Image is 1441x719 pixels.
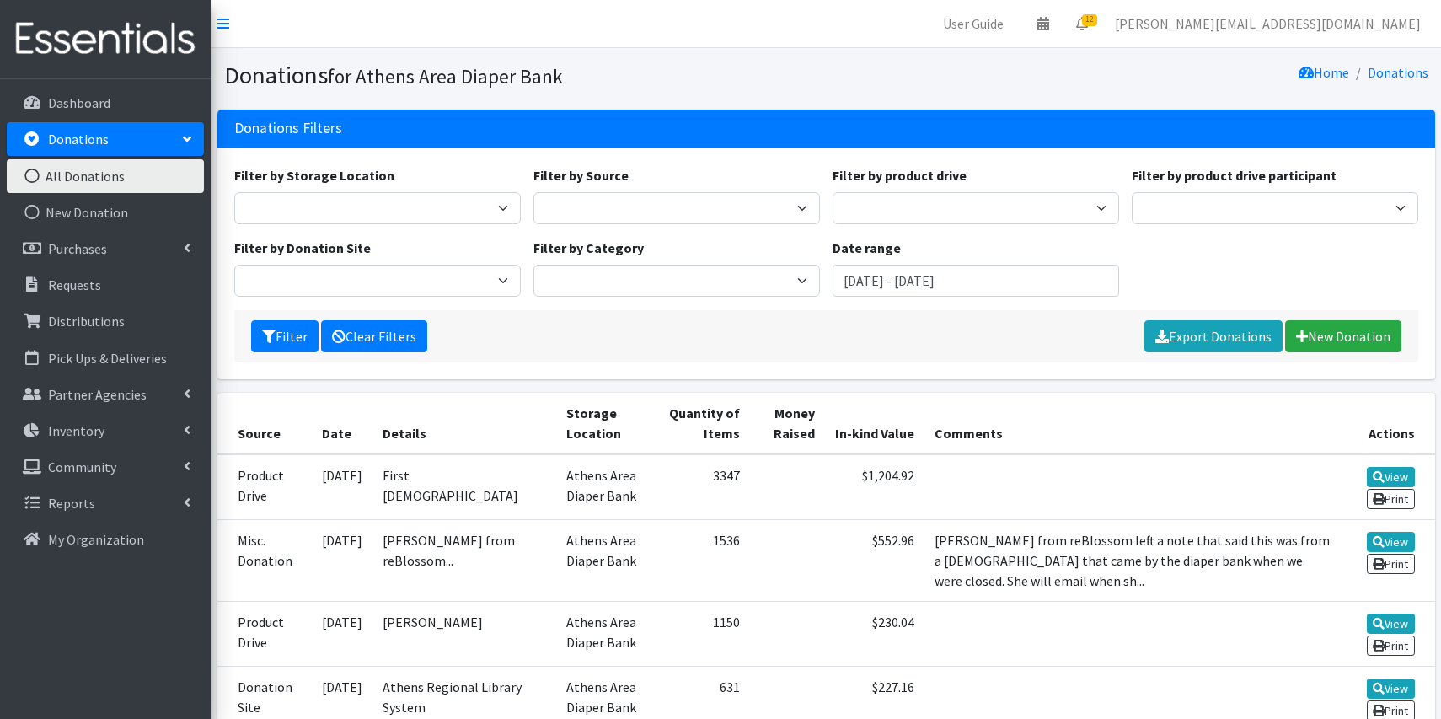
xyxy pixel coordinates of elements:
td: [PERSON_NAME] from reBlossom... [372,519,556,601]
td: $1,204.92 [825,454,924,520]
td: [DATE] [312,454,372,520]
th: Source [217,393,312,454]
p: Requests [48,276,101,293]
a: All Donations [7,159,204,193]
a: Donations [1368,64,1428,81]
th: In-kind Value [825,393,924,454]
a: View [1367,532,1415,552]
th: Details [372,393,556,454]
td: First [DEMOGRAPHIC_DATA] [372,454,556,520]
th: Actions [1342,393,1434,454]
label: Filter by product drive participant [1132,165,1337,185]
p: Inventory [48,422,104,439]
label: Filter by product drive [833,165,967,185]
label: Filter by Source [533,165,629,185]
td: 1536 [658,519,750,601]
p: Pick Ups & Deliveries [48,350,167,367]
img: HumanEssentials [7,11,204,67]
th: Money Raised [750,393,825,454]
a: Print [1367,489,1415,509]
label: Filter by Category [533,238,644,258]
p: Dashboard [48,94,110,111]
span: 12 [1082,14,1097,26]
a: New Donation [7,196,204,229]
td: Athens Area Diaper Bank [556,601,658,666]
a: View [1367,614,1415,634]
td: [PERSON_NAME] [372,601,556,666]
p: Reports [48,495,95,512]
a: Requests [7,268,204,302]
td: Athens Area Diaper Bank [556,519,658,601]
a: Community [7,450,204,484]
a: Home [1299,64,1349,81]
td: [DATE] [312,601,372,666]
td: $230.04 [825,601,924,666]
a: Clear Filters [321,320,427,352]
p: Distributions [48,313,125,330]
button: Filter [251,320,319,352]
a: Print [1367,554,1415,574]
td: 1150 [658,601,750,666]
a: Print [1367,636,1415,656]
th: Storage Location [556,393,658,454]
td: Product Drive [217,454,312,520]
a: View [1367,467,1415,487]
th: Comments [924,393,1342,454]
p: Partner Agencies [48,386,147,403]
td: Athens Area Diaper Bank [556,454,658,520]
a: Purchases [7,232,204,266]
input: January 1, 2011 - December 31, 2011 [833,265,1119,297]
a: Dashboard [7,86,204,120]
a: Pick Ups & Deliveries [7,341,204,375]
label: Filter by Storage Location [234,165,394,185]
a: My Organization [7,523,204,556]
a: View [1367,679,1415,699]
a: [PERSON_NAME][EMAIL_ADDRESS][DOMAIN_NAME] [1101,7,1434,40]
a: Donations [7,122,204,156]
td: Misc. Donation [217,519,312,601]
th: Quantity of Items [658,393,750,454]
td: $552.96 [825,519,924,601]
a: New Donation [1285,320,1401,352]
a: Export Donations [1144,320,1283,352]
p: Community [48,459,116,475]
p: Donations [48,131,109,148]
label: Filter by Donation Site [234,238,371,258]
a: Reports [7,486,204,520]
a: Inventory [7,414,204,448]
td: 3347 [658,454,750,520]
small: for Athens Area Diaper Bank [328,64,563,89]
td: Product Drive [217,601,312,666]
th: Date [312,393,372,454]
a: Distributions [7,304,204,338]
h3: Donations Filters [234,120,342,137]
a: 12 [1063,7,1101,40]
label: Date range [833,238,901,258]
a: User Guide [929,7,1017,40]
td: [DATE] [312,519,372,601]
td: [PERSON_NAME] from reBlossom left a note that said this was from a [DEMOGRAPHIC_DATA] that came b... [924,519,1342,601]
a: Partner Agencies [7,378,204,411]
h1: Donations [224,61,820,90]
p: My Organization [48,531,144,548]
p: Purchases [48,240,107,257]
